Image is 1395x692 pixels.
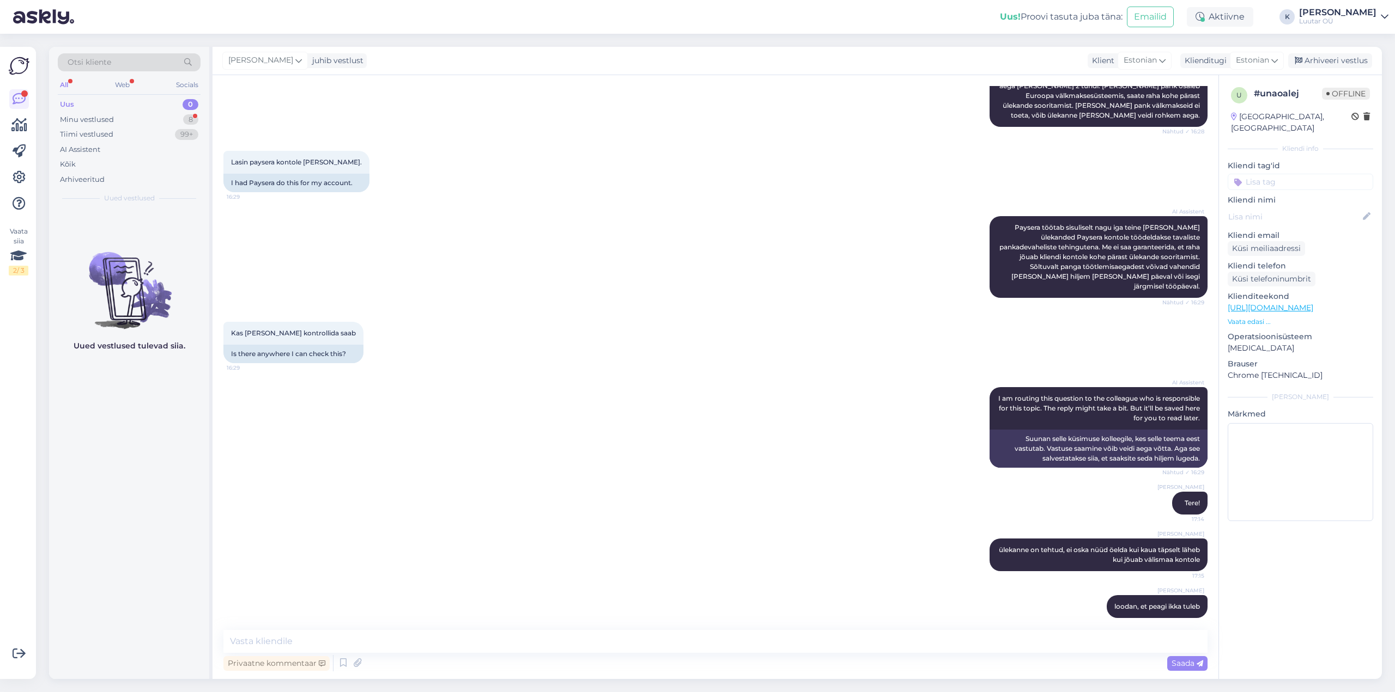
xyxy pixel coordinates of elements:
[104,193,155,203] span: Uued vestlused
[60,174,105,185] div: Arhiveeritud
[1157,586,1204,595] span: [PERSON_NAME]
[1162,298,1204,307] span: Nähtud ✓ 16:29
[1228,342,1373,354] p: [MEDICAL_DATA]
[1231,111,1351,134] div: [GEOGRAPHIC_DATA], [GEOGRAPHIC_DATA]
[231,158,362,166] span: Lasin paysera kontole [PERSON_NAME].
[1127,7,1174,27] button: Emailid
[1322,88,1370,100] span: Offline
[1000,11,1021,22] b: Uus!
[1124,54,1157,66] span: Estonian
[1163,378,1204,387] span: AI Assistent
[1228,358,1373,370] p: Brauser
[999,223,1202,290] span: Paysera töötab sisuliselt nagu iga teine [PERSON_NAME] ülekanded Paysera kontole töödeldakse tava...
[1172,658,1203,668] span: Saada
[68,57,111,68] span: Otsi kliente
[223,345,363,363] div: Is there anywhere I can check this?
[49,232,209,330] img: No chats
[60,114,114,125] div: Minu vestlused
[175,129,198,140] div: 99+
[223,174,369,192] div: I had Paysera do this for my account.
[1163,572,1204,580] span: 17:15
[999,546,1202,564] span: ülekanne on tehtud, ei oska nüüd öelda kui kaua täpselt läheb kui jõuab välismaa kontole
[227,364,268,372] span: 16:29
[1288,53,1372,68] div: Arhiveeri vestlus
[1228,160,1373,172] p: Kliendi tag'id
[1228,370,1373,381] p: Chrome [TECHNICAL_ID]
[74,340,185,352] p: Uued vestlused tulevad siia.
[174,78,201,92] div: Socials
[1299,8,1376,17] div: [PERSON_NAME]
[1185,499,1200,507] span: Tere!
[1228,211,1361,223] input: Lisa nimi
[1228,260,1373,272] p: Kliendi telefon
[9,226,28,275] div: Vaata siia
[1228,230,1373,241] p: Kliendi email
[1114,602,1200,610] span: loodan, et peagi ikka tuleb
[183,114,198,125] div: 8
[223,656,330,671] div: Privaatne kommentaar
[1163,207,1204,216] span: AI Assistent
[227,193,268,201] span: 16:29
[228,54,293,66] span: [PERSON_NAME]
[1187,7,1253,27] div: Aktiivne
[1228,272,1315,286] div: Küsi telefoninumbrit
[1157,530,1204,538] span: [PERSON_NAME]
[308,55,363,66] div: juhib vestlust
[60,159,76,170] div: Kõik
[1228,241,1305,256] div: Küsi meiliaadressi
[1162,468,1204,476] span: Nähtud ✓ 16:29
[9,266,28,275] div: 2 / 3
[1254,87,1322,100] div: # unaoalej
[60,129,113,140] div: Tiimi vestlused
[1299,17,1376,26] div: Luutar OÜ
[1228,392,1373,402] div: [PERSON_NAME]
[60,144,100,155] div: AI Assistent
[183,99,198,110] div: 0
[1228,303,1313,313] a: [URL][DOMAIN_NAME]
[1228,174,1373,190] input: Lisa tag
[1157,483,1204,491] span: [PERSON_NAME]
[1299,8,1388,26] a: [PERSON_NAME]Luutar OÜ
[113,78,132,92] div: Web
[1163,618,1204,627] span: 17:15
[998,394,1202,422] span: I am routing this question to the colleague who is responsible for this topic. The reply might ta...
[1228,194,1373,206] p: Kliendi nimi
[1162,127,1204,136] span: Nähtud ✓ 16:28
[1236,54,1269,66] span: Estonian
[1163,515,1204,523] span: 17:14
[1236,91,1242,99] span: u
[1000,10,1123,23] div: Proovi tasuta juba täna:
[1228,408,1373,420] p: Märkmed
[1228,144,1373,154] div: Kliendi info
[1228,291,1373,302] p: Klienditeekond
[9,56,29,76] img: Askly Logo
[60,99,74,110] div: Uus
[1279,9,1295,25] div: K
[1228,331,1373,342] p: Operatsioonisüsteem
[58,78,70,92] div: All
[1088,55,1114,66] div: Klient
[1228,317,1373,327] p: Vaata edasi ...
[231,329,356,337] span: Kas [PERSON_NAME] kontrollida saab
[1180,55,1227,66] div: Klienditugi
[990,430,1208,468] div: Suunan selle küsimuse kolleegile, kes selle teema eest vastutab. Vastuse saamine võib veidi aega ...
